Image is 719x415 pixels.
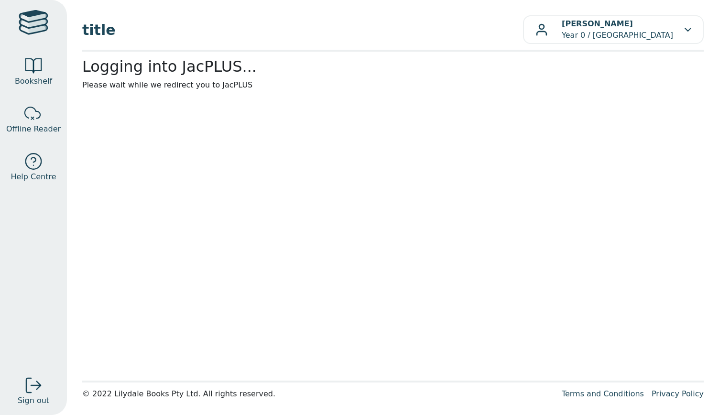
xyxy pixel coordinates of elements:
h2: Logging into JacPLUS... [82,57,704,76]
a: Terms and Conditions [562,389,644,398]
span: Bookshelf [15,76,52,87]
button: [PERSON_NAME]Year 0 / [GEOGRAPHIC_DATA] [523,15,704,44]
p: Year 0 / [GEOGRAPHIC_DATA] [562,18,673,41]
a: Privacy Policy [652,389,704,398]
span: Sign out [18,395,49,406]
b: [PERSON_NAME] [562,19,633,28]
div: © 2022 Lilydale Books Pty Ltd. All rights reserved. [82,388,554,400]
span: Offline Reader [6,123,61,135]
span: Help Centre [11,171,56,183]
span: title [82,19,523,41]
p: Please wait while we redirect you to JacPLUS [82,79,704,91]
